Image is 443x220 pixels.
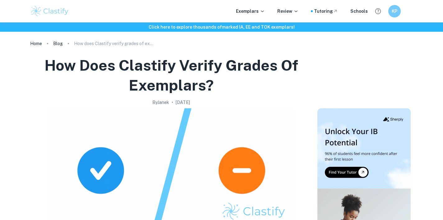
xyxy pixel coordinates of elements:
a: Blog [53,39,63,48]
a: Schools [350,8,368,15]
p: How does Clastify verify grades of exemplars? [74,40,155,47]
button: KP [388,5,401,17]
h6: Click here to explore thousands of marked IA, EE and TOK exemplars ! [1,24,442,30]
p: Review [277,8,298,15]
h6: KP [391,8,398,15]
a: Tutoring [314,8,338,15]
a: Home [30,39,42,48]
p: • [172,99,173,106]
h1: How does Clastify verify grades of exemplars? [33,55,310,95]
img: Clastify logo [30,5,70,17]
h2: [DATE] [176,99,190,106]
p: Exemplars [236,8,265,15]
button: Help and Feedback [373,6,383,16]
h2: By Janek [152,99,169,106]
